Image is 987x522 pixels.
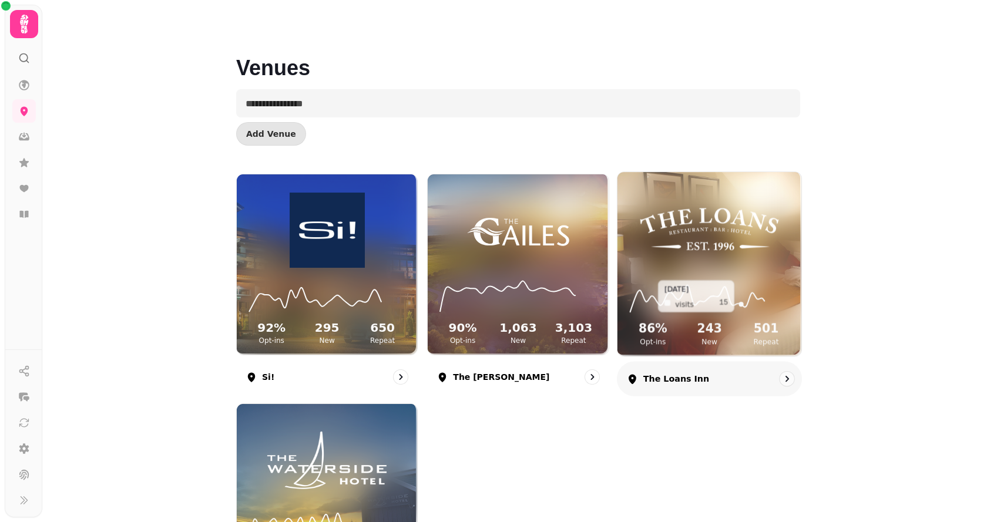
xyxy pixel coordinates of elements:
[262,371,274,383] p: Si!
[357,319,408,336] h2: 650
[683,337,735,346] p: New
[301,336,352,345] p: New
[548,319,599,336] h2: 3,103
[586,371,598,383] svg: go to
[617,171,803,396] a: The Loans InnThe Loans Inn[DATE]visits1586%Opt-ins243New501RepeatThe Loans Inn
[781,373,793,385] svg: go to
[493,319,543,336] h2: 1,063
[395,371,407,383] svg: go to
[357,336,408,345] p: Repeat
[643,373,709,385] p: The Loans Inn
[740,321,792,338] h2: 501
[451,193,586,268] img: The Gailes
[236,28,800,80] h1: Venues
[236,122,306,146] button: Add Venue
[246,336,297,345] p: Opt-ins
[493,336,543,345] p: New
[301,319,352,336] h2: 295
[627,321,679,338] h2: 86 %
[246,319,297,336] h2: 92 %
[627,337,679,346] p: Opt-ins
[437,336,488,345] p: Opt-ins
[259,193,394,268] img: Si!
[740,337,792,346] p: Repeat
[453,371,549,383] p: The [PERSON_NAME]
[683,321,735,338] h2: 243
[548,336,599,345] p: Repeat
[427,174,609,394] a: The GailesThe Gailes90%Opt-ins1,063New3,103RepeatThe [PERSON_NAME]
[640,191,778,268] img: The Loans Inn
[259,423,394,498] img: The Waterside
[236,174,418,394] a: Si!Si!92%Opt-ins295New650RepeatSi!
[437,319,488,336] h2: 90 %
[246,130,296,138] span: Add Venue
